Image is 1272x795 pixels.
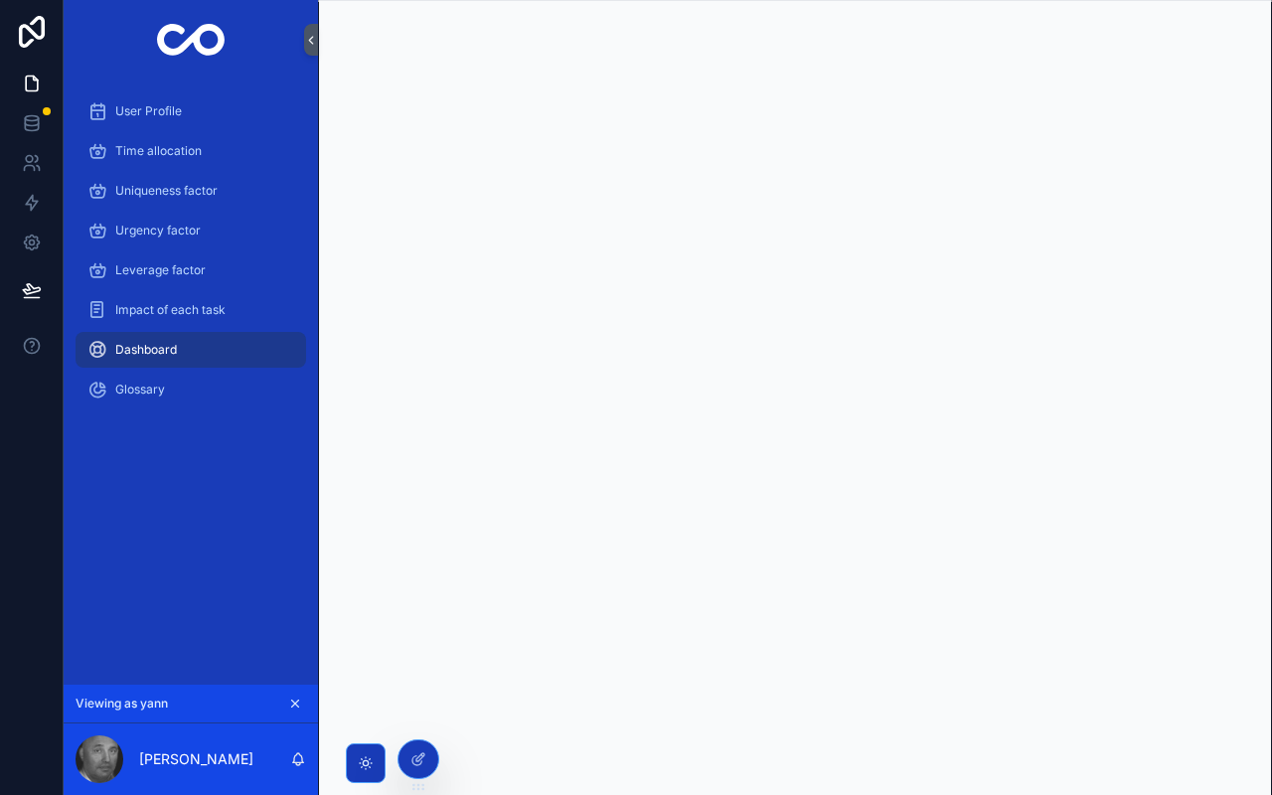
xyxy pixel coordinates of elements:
[139,749,253,769] p: [PERSON_NAME]
[76,93,306,129] a: User Profile
[115,262,206,278] span: Leverage factor
[76,213,306,248] a: Urgency factor
[76,332,306,368] a: Dashboard
[76,173,306,209] a: Uniqueness factor
[76,372,306,407] a: Glossary
[115,382,165,397] span: Glossary
[115,143,202,159] span: Time allocation
[76,133,306,169] a: Time allocation
[115,183,218,199] span: Uniqueness factor
[76,696,168,712] span: Viewing as yann
[76,252,306,288] a: Leverage factor
[115,342,177,358] span: Dashboard
[115,223,201,238] span: Urgency factor
[157,24,226,56] img: App logo
[115,302,226,318] span: Impact of each task
[76,292,306,328] a: Impact of each task
[115,103,182,119] span: User Profile
[64,79,318,433] div: scrollable content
